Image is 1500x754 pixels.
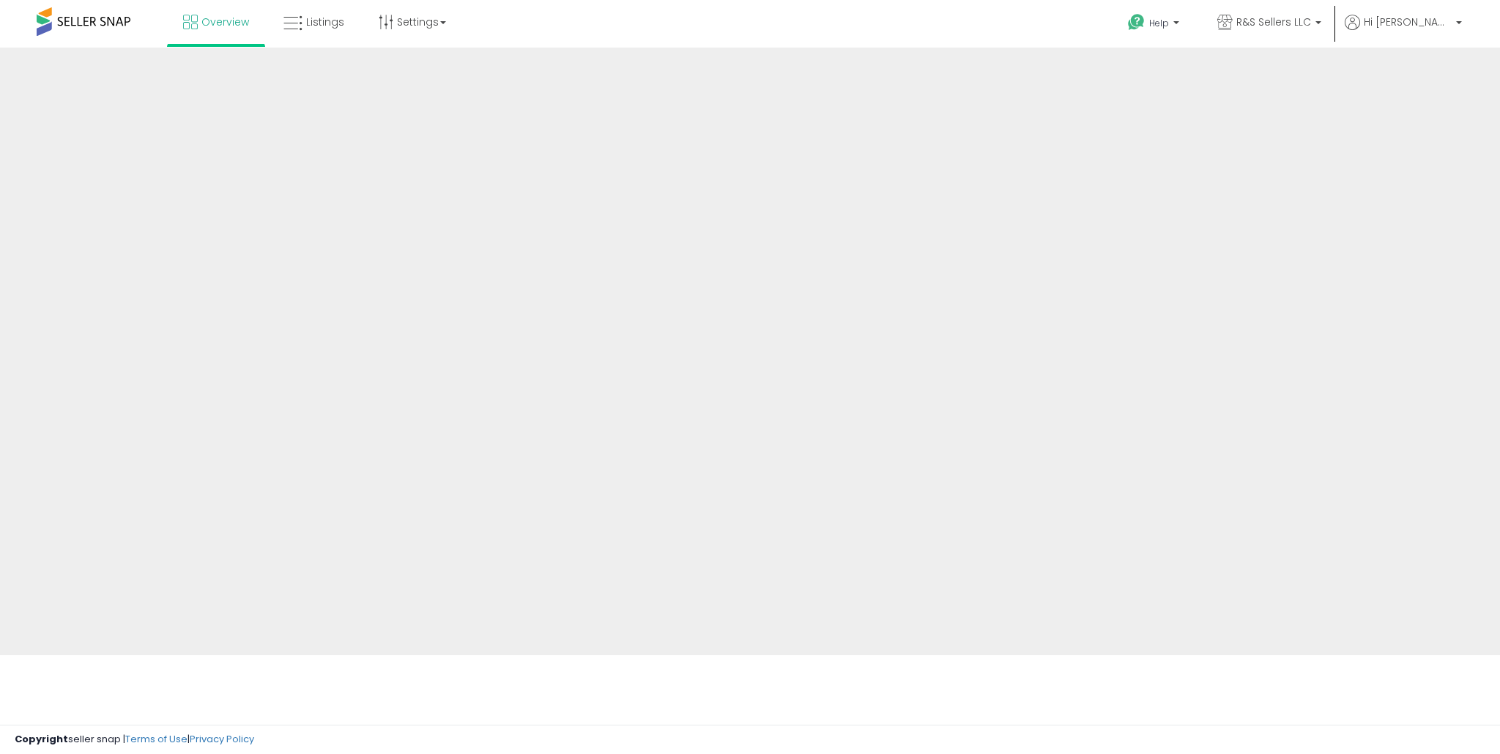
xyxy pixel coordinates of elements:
span: Overview [201,15,249,29]
span: R&S Sellers LLC [1236,15,1311,29]
i: Get Help [1127,13,1146,31]
a: Help [1116,2,1194,48]
a: Hi [PERSON_NAME] [1345,15,1462,48]
span: Listings [306,15,344,29]
span: Hi [PERSON_NAME] [1364,15,1452,29]
span: Help [1149,17,1169,29]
